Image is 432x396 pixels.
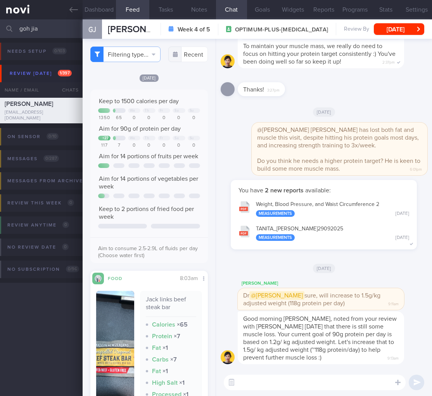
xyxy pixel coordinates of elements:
[158,115,170,121] div: 0
[113,143,125,149] div: 7
[145,136,149,140] div: Th
[5,110,78,121] div: [EMAIL_ADDRESS][DOMAIN_NAME]
[152,345,161,351] strong: Fat
[152,368,161,374] strong: Fat
[104,275,135,281] div: Food
[5,264,81,275] div: No subscription
[99,176,198,190] span: Aim for 14 portions of vegetables per week
[175,109,179,113] div: Sa
[178,26,210,33] strong: Week 4 of 5
[152,356,169,363] strong: Carbs
[188,143,200,149] div: 0
[99,153,198,159] span: Aim for 14 portions of fruits per week
[256,226,409,241] div: TANITA_ [PERSON_NAME] 29092025
[235,26,328,34] span: OPTIMUM-PLUS-[MEDICAL_DATA]
[5,154,61,164] div: Messages
[256,210,295,217] div: Measurements
[143,143,155,149] div: 0
[177,322,188,328] strong: × 65
[235,221,413,245] button: TANITA_[PERSON_NAME]29092025 Measurements [DATE]
[5,46,69,57] div: Needs setup
[130,109,135,113] div: We
[98,246,198,258] span: Aim to consume 2.5-2.9L of fluids per day (Choose water first)
[5,220,71,230] div: Review anytime
[173,143,185,149] div: 0
[179,380,185,386] strong: × 1
[90,47,161,62] button: Filtering type...
[175,136,179,140] div: Sa
[382,58,395,65] span: 2:37pm
[99,98,179,104] span: Keep to 1500 calories per day
[396,235,409,241] div: [DATE]
[81,15,104,45] div: GJ
[140,74,159,82] span: [DATE]
[108,25,180,34] span: [PERSON_NAME]
[313,107,335,117] span: [DATE]
[238,279,427,288] div: [PERSON_NAME]
[160,136,163,140] div: Fr
[143,115,155,121] div: 0
[98,143,111,149] div: 117
[170,356,177,363] strong: × 7
[410,165,422,172] span: 6:01pm
[263,187,305,194] strong: 2 new reports
[128,115,140,121] div: 0
[162,368,168,374] strong: × 1
[158,143,170,149] div: 0
[238,187,409,194] p: You have available:
[145,109,149,113] div: Th
[162,345,168,351] strong: × 1
[5,101,53,107] span: [PERSON_NAME]
[5,131,60,142] div: On sensor
[43,155,59,162] span: 0 / 287
[344,26,369,33] span: Review By
[388,299,399,307] span: 9:11am
[174,333,180,339] strong: × 7
[313,264,335,273] span: [DATE]
[387,354,399,361] span: 9:13am
[128,143,140,149] div: 0
[99,206,194,220] span: Keep to 2 portions of fried food per week
[190,109,194,113] div: Su
[152,322,175,328] strong: Calories
[235,196,413,221] button: Weight, Blood Pressure, and Waist Circumference 2 Measurements [DATE]
[8,68,74,79] div: Review [DATE]
[243,316,397,361] span: Good morning [PERSON_NAME], noted from your review with [PERSON_NAME] [DATE] that there is still ...
[152,333,172,339] strong: Protein
[374,23,424,35] button: [DATE]
[180,276,198,281] span: 8:03am
[66,266,79,272] span: 0 / 96
[5,176,102,186] div: Messages from Archived
[102,136,109,140] div: + 27
[257,158,420,172] span: Do you think he needs a higher protein target? He is keen to build some more muscle mass.
[62,221,69,228] span: 0
[62,244,69,250] span: 0
[113,115,125,121] div: 65
[5,198,76,208] div: Review this week
[52,48,67,54] span: 0 / 103
[152,380,178,386] strong: High Salt
[267,86,280,93] span: 3:27pm
[52,82,83,98] div: Chats
[190,136,194,140] div: Su
[99,126,181,132] span: Aim for 90g of protein per day
[67,199,74,206] span: 0
[256,201,409,217] div: Weight, Blood Pressure, and Waist Circumference 2
[256,234,295,241] div: Measurements
[249,291,304,300] span: @[PERSON_NAME]
[98,115,111,121] div: 1350
[146,296,196,317] div: Jack links beef steak bar
[173,115,185,121] div: 0
[47,133,59,140] span: 0 / 10
[188,115,200,121] div: 0
[243,43,396,65] span: To maintain your muscle mass, we really do need to focus on hitting your protein target consisten...
[257,127,419,149] span: @[PERSON_NAME] [PERSON_NAME] has lost both fat and muscle this visit, despite hitting his protein...
[243,86,264,93] span: Thanks!
[130,136,135,140] div: We
[396,211,409,217] div: [DATE]
[160,109,163,113] div: Fr
[5,242,71,252] div: No review date
[58,70,72,76] span: 1 / 397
